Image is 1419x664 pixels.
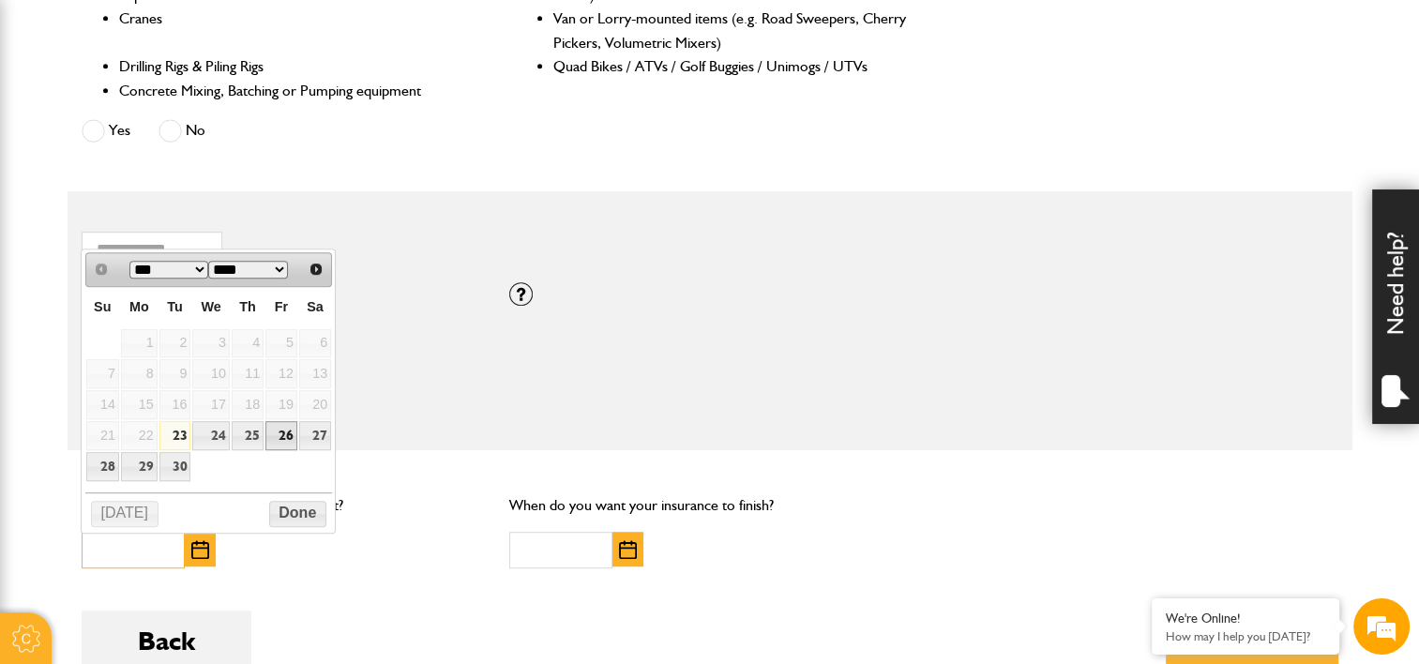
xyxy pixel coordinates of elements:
img: d_20077148190_company_1631870298795_20077148190 [32,104,79,130]
li: Drilling Rigs & Piling Rigs [119,54,475,79]
div: Minimize live chat window [308,9,353,54]
li: Cranes [119,7,475,54]
button: [DATE] [91,501,159,527]
a: Next [302,255,329,282]
li: Concrete Mixing, Batching or Pumping equipment [119,79,475,103]
input: Enter your email address [24,229,342,270]
img: Choose date [619,540,637,559]
span: Sunday [94,299,111,314]
a: 25 [232,421,264,450]
p: How may I help you today? [1166,629,1325,643]
em: Start Chat [255,521,340,546]
li: Quad Bikes / ATVs / Golf Buggies / Unimogs / UTVs [553,54,909,79]
img: Choose date [191,540,209,559]
div: Chat with us now [98,105,315,129]
a: 27 [299,421,331,450]
span: Saturday [307,299,324,314]
span: Friday [275,299,288,314]
span: Next [309,262,324,277]
li: Van or Lorry-mounted items (e.g. Road Sweepers, Cherry Pickers, Volumetric Mixers) [553,7,909,54]
textarea: Type your message and hit 'Enter' [24,340,342,505]
p: When do you want your insurance to finish? [509,493,910,518]
a: 24 [192,421,229,450]
span: Monday [129,299,149,314]
a: 26 [265,421,297,450]
span: Tuesday [167,299,183,314]
span: Wednesday [201,299,220,314]
label: No [159,119,205,143]
a: 28 [86,452,119,481]
label: Yes [82,119,130,143]
a: 30 [159,452,191,481]
input: Enter your phone number [24,284,342,325]
div: We're Online! [1166,611,1325,626]
div: Need help? [1372,189,1419,424]
button: Done [269,501,326,527]
input: Enter your last name [24,174,342,215]
a: 29 [121,452,158,481]
a: 23 [159,421,191,450]
span: Thursday [239,299,256,314]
